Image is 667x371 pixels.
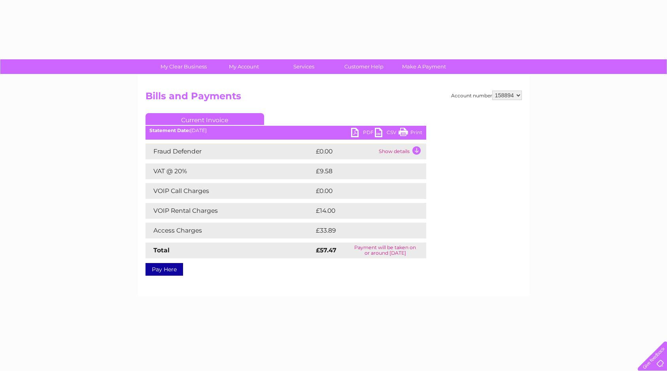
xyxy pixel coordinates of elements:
[331,59,397,74] a: Customer Help
[153,246,170,254] strong: Total
[145,183,314,199] td: VOIP Call Charges
[351,128,375,139] a: PDF
[151,59,216,74] a: My Clear Business
[377,144,426,159] td: Show details
[375,128,399,139] a: CSV
[145,113,264,125] a: Current Invoice
[271,59,336,74] a: Services
[451,91,522,100] div: Account number
[145,163,314,179] td: VAT @ 20%
[391,59,457,74] a: Make A Payment
[314,223,410,238] td: £33.89
[399,128,422,139] a: Print
[314,183,408,199] td: £0.00
[314,144,377,159] td: £0.00
[145,223,314,238] td: Access Charges
[314,163,408,179] td: £9.58
[211,59,276,74] a: My Account
[344,242,426,258] td: Payment will be taken on or around [DATE]
[149,127,190,133] b: Statement Date:
[145,128,426,133] div: [DATE]
[145,203,314,219] td: VOIP Rental Charges
[316,246,336,254] strong: £57.47
[314,203,410,219] td: £14.00
[145,91,522,106] h2: Bills and Payments
[145,263,183,276] a: Pay Here
[145,144,314,159] td: Fraud Defender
